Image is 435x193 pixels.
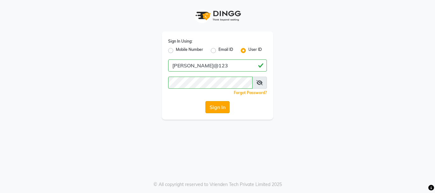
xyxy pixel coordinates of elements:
a: Forgot Password? [234,90,267,95]
label: User ID [248,47,262,54]
input: Username [168,77,253,89]
img: logo1.svg [192,6,243,25]
button: Sign In [205,101,230,113]
label: Mobile Number [176,47,203,54]
input: Username [168,59,267,72]
label: Email ID [218,47,233,54]
label: Sign In Using: [168,38,192,44]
